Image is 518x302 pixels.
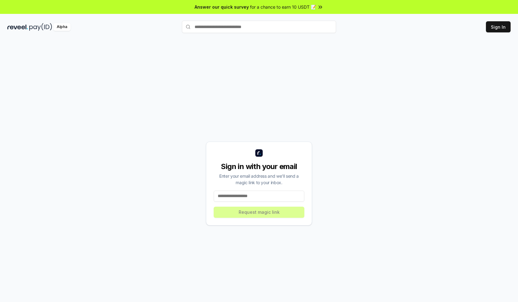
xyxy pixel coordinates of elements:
[250,4,316,10] span: for a chance to earn 10 USDT 📝
[7,23,28,31] img: reveel_dark
[53,23,71,31] div: Alpha
[195,4,249,10] span: Answer our quick survey
[29,23,52,31] img: pay_id
[486,21,511,32] button: Sign In
[214,162,304,172] div: Sign in with your email
[214,173,304,186] div: Enter your email address and we’ll send a magic link to your inbox.
[255,149,263,157] img: logo_small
